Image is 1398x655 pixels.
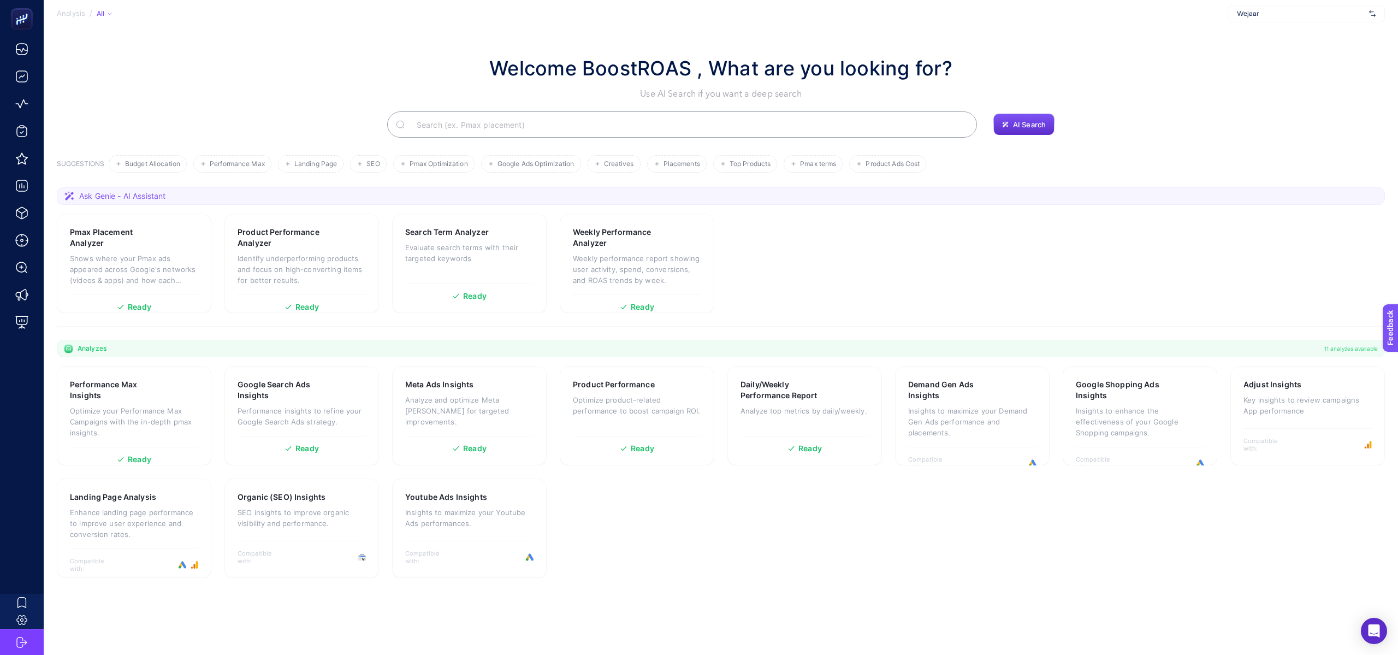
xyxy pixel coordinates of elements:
[7,3,42,12] span: Feedback
[295,303,319,311] span: Ready
[408,109,968,140] input: Search
[70,227,164,249] h3: Pmax Placement Analyzer
[727,366,882,465] a: Daily/Weekly Performance ReportAnalyze top metrics by daily/weekly.Ready
[631,303,654,311] span: Ready
[604,160,634,168] span: Creatives
[741,379,836,401] h3: Daily/Weekly Performance Report
[1243,394,1372,416] p: Key insights to review campaigns App performance
[57,160,104,173] h3: SUGGESTIONS
[1230,366,1385,465] a: Adjust InsightsKey insights to review campaigns App performanceCompatible with:
[1076,405,1204,438] p: Insights to enhance the effectiveness of your Google Shopping campaigns.
[128,303,151,311] span: Ready
[238,550,287,565] span: Compatible with:
[573,227,668,249] h3: Weekly Performance Analyzer
[573,394,701,416] p: Optimize product-related performance to boost campaign ROI.
[405,227,489,238] h3: Search Term Analyzer
[238,379,332,401] h3: Google Search Ads Insights
[238,492,325,503] h3: Organic (SEO) Insights
[573,379,655,390] h3: Product Performance
[405,492,487,503] h3: Youtube Ads Insights
[1013,120,1046,129] span: AI Search
[1369,8,1376,19] img: svg%3e
[1243,379,1301,390] h3: Adjust Insights
[798,445,822,452] span: Ready
[392,366,547,465] a: Meta Ads InsightsAnalyze and optimize Meta [PERSON_NAME] for targeted improvements.Ready
[238,405,366,427] p: Performance insights to refine your Google Search Ads strategy.
[294,160,337,168] span: Landing Page
[70,557,119,573] span: Compatible with:
[993,114,1055,135] button: AI Search
[97,9,112,18] div: All
[866,160,920,168] span: Product Ads Cost
[210,160,265,168] span: Performance Max
[908,456,957,471] span: Compatible with:
[392,479,547,578] a: Youtube Ads InsightsInsights to maximize your Youtube Ads performances.Compatible with:
[224,214,379,313] a: Product Performance AnalyzerIdentify underperforming products and focus on high-converting items ...
[70,379,164,401] h3: Performance Max Insights
[405,394,534,427] p: Analyze and optimize Meta [PERSON_NAME] for targeted improvements.
[908,405,1036,438] p: Insights to maximize your Demand Gen Ads performance and placements.
[366,160,380,168] span: SEO
[573,253,701,286] p: Weekly performance report showing user activity, spend, conversions, and ROAS trends by week.
[224,479,379,578] a: Organic (SEO) InsightsSEO insights to improve organic visibility and performance.Compatible with:
[741,405,869,416] p: Analyze top metrics by daily/weekly.
[70,253,198,286] p: Shows where your Pmax ads appeared across Google's networks (videos & apps) and how each placemen...
[70,492,156,503] h3: Landing Page Analysis
[78,344,106,353] span: Analyzes
[664,160,700,168] span: Placements
[1063,366,1217,465] a: Google Shopping Ads InsightsInsights to enhance the effectiveness of your Google Shopping campaig...
[405,379,473,390] h3: Meta Ads Insights
[57,214,211,313] a: Pmax Placement AnalyzerShows where your Pmax ads appeared across Google's networks (videos & apps...
[57,9,85,18] span: Analysis
[1324,344,1378,353] span: 11 analyzes available
[730,160,771,168] span: Top Products
[908,379,1002,401] h3: Demand Gen Ads Insights
[295,445,319,452] span: Ready
[405,550,454,565] span: Compatible with:
[128,456,151,463] span: Ready
[1076,379,1171,401] h3: Google Shopping Ads Insights
[560,366,714,465] a: Product PerformanceOptimize product-related performance to boost campaign ROI.Ready
[800,160,836,168] span: Pmax terms
[560,214,714,313] a: Weekly Performance AnalyzerWeekly performance report showing user activity, spend, conversions, a...
[631,445,654,452] span: Ready
[1076,456,1125,471] span: Compatible with:
[1243,437,1293,452] span: Compatible with:
[497,160,574,168] span: Google Ads Optimization
[125,160,180,168] span: Budget Allocation
[238,253,366,286] p: Identify underperforming products and focus on high-converting items for better results.
[70,405,198,438] p: Optimize your Performance Max Campaigns with the in-depth pmax insights.
[224,366,379,465] a: Google Search Ads InsightsPerformance insights to refine your Google Search Ads strategy.Ready
[79,191,165,202] span: Ask Genie - AI Assistant
[238,507,366,529] p: SEO insights to improve organic visibility and performance.
[489,87,952,101] p: Use AI Search if you want a deep search
[405,242,534,264] p: Evaluate search terms with their targeted keywords
[410,160,468,168] span: Pmax Optimization
[1361,618,1387,644] div: Open Intercom Messenger
[463,292,487,300] span: Ready
[405,507,534,529] p: Insights to maximize your Youtube Ads performances.
[57,366,211,465] a: Performance Max InsightsOptimize your Performance Max Campaigns with the in-depth pmax insights.R...
[57,479,211,578] a: Landing Page AnalysisEnhance landing page performance to improve user experience and conversion r...
[895,366,1050,465] a: Demand Gen Ads InsightsInsights to maximize your Demand Gen Ads performance and placements.Compat...
[392,214,547,313] a: Search Term AnalyzerEvaluate search terms with their targeted keywordsReady
[238,227,333,249] h3: Product Performance Analyzer
[70,507,198,540] p: Enhance landing page performance to improve user experience and conversion rates.
[1237,9,1365,18] span: Wejaar
[90,9,92,17] span: /
[463,445,487,452] span: Ready
[489,54,952,83] h1: Welcome BoostROAS , What are you looking for?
